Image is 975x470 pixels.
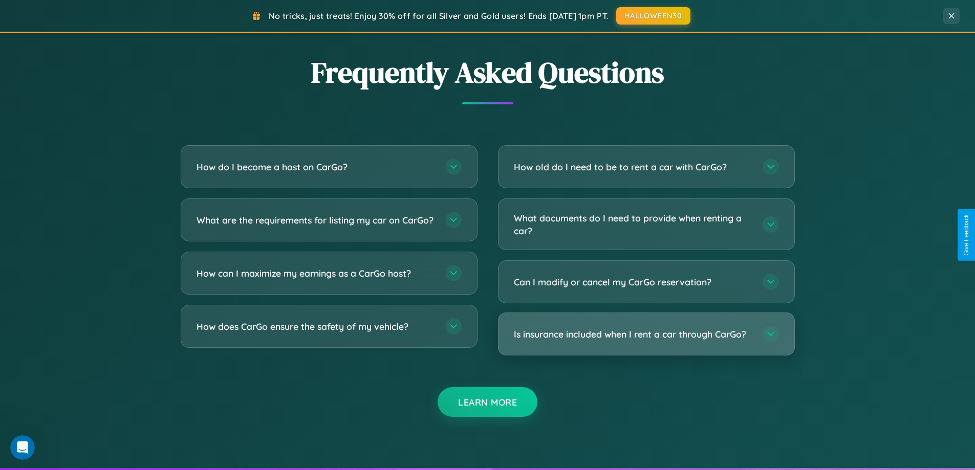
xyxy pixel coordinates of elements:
[181,53,795,92] h2: Frequently Asked Questions
[514,328,752,341] h3: Is insurance included when I rent a car through CarGo?
[197,320,435,333] h3: How does CarGo ensure the safety of my vehicle?
[197,161,435,173] h3: How do I become a host on CarGo?
[616,7,690,25] button: HALLOWEEN30
[197,267,435,280] h3: How can I maximize my earnings as a CarGo host?
[438,387,537,417] button: Learn More
[10,435,35,460] iframe: Intercom live chat
[197,214,435,227] h3: What are the requirements for listing my car on CarGo?
[514,276,752,288] h3: Can I modify or cancel my CarGo reservation?
[514,161,752,173] h3: How old do I need to be to rent a car with CarGo?
[963,214,970,256] div: Give Feedback
[514,212,752,237] h3: What documents do I need to provide when renting a car?
[269,11,609,21] span: No tricks, just treats! Enjoy 30% off for all Silver and Gold users! Ends [DATE] 1pm PT.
